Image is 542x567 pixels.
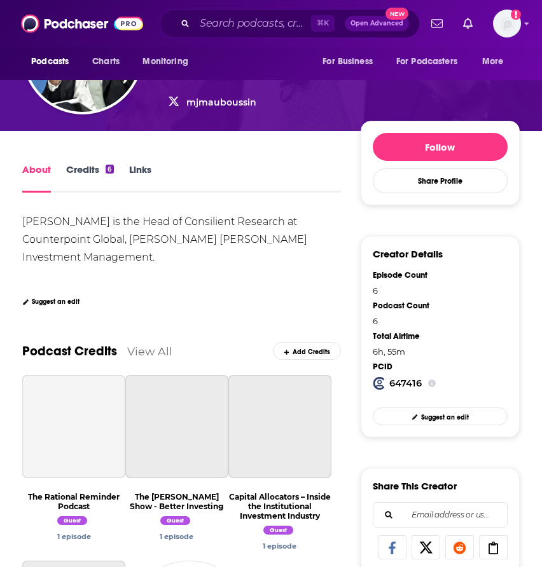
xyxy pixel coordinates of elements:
[323,53,373,71] span: For Business
[386,8,408,20] span: New
[493,10,521,38] span: Logged in as mhoward2306
[373,248,443,260] h3: Creator Details
[412,535,440,559] a: Share on X/Twitter
[92,53,120,71] span: Charts
[373,502,508,528] div: Search followers
[129,163,151,193] a: Links
[389,378,422,389] strong: 647416
[458,13,478,34] a: Show notifications dropdown
[378,535,406,559] a: Share on Facebook
[130,492,223,511] span: The [PERSON_NAME] Show - Better Investing
[493,10,521,38] button: Show profile menu
[127,345,172,358] a: View All
[314,50,389,74] button: open menu
[373,377,386,390] img: Podchaser Creator ID logo
[263,542,296,550] a: Michael Mauboussin
[384,503,497,527] input: Email address or username...
[445,535,474,559] a: Share on Reddit
[373,362,436,372] div: PCID
[373,331,436,341] div: Total Airtime
[373,316,436,326] div: 6
[263,526,293,535] span: Guest
[22,297,80,306] a: Suggest an edit
[142,53,188,71] span: Monitoring
[160,532,193,541] a: Michael Mauboussin
[22,50,85,74] button: open menu
[373,285,436,296] div: 6
[21,11,143,36] img: Podchaser - Follow, Share and Rate Podcasts
[195,13,311,34] input: Search podcasts, credits, & more...
[84,50,127,74] a: Charts
[311,15,335,32] span: ⌘ K
[273,342,340,360] a: Add Credits
[345,16,409,31] button: Open AdvancedNew
[130,492,223,511] a: The Meb Faber Show - Better Investing
[373,480,457,492] h3: Share This Creator
[373,270,436,280] div: Episode Count
[57,516,87,525] span: Guest
[373,407,508,425] a: Suggest an edit
[479,535,508,559] a: Copy Link
[473,50,520,74] button: open menu
[373,133,508,161] button: Follow
[396,53,457,71] span: For Podcasters
[28,492,120,511] a: The Rational Reminder Podcast
[373,301,436,311] div: Podcast Count
[186,97,256,108] a: mjmauboussin
[428,377,436,390] button: Show Info
[351,20,403,27] span: Open Advanced
[482,53,504,71] span: More
[511,10,521,20] svg: Add a profile image
[106,165,113,174] div: 6
[31,53,69,71] span: Podcasts
[66,163,113,193] a: Credits6
[426,13,448,34] a: Show notifications dropdown
[160,516,190,525] span: Guest
[57,518,90,527] a: Michael Mauboussin
[373,168,508,193] button: Share Profile
[263,528,296,536] a: Michael Mauboussin
[134,50,204,74] button: open menu
[22,343,117,359] a: Podcast Credits
[57,532,91,541] a: Michael Mauboussin
[22,163,51,193] a: About
[160,518,193,527] a: Michael Mauboussin
[160,9,420,38] div: Search podcasts, credits, & more...
[388,50,476,74] button: open menu
[22,215,310,263] div: [PERSON_NAME] is the Head of Consilient Research at Counterpoint Global, [PERSON_NAME] [PERSON_NA...
[229,492,331,521] a: Capital Allocators – Inside the Institutional Investment Industry
[373,346,405,357] span: 6 hours, 55 minutes, 56 seconds
[493,10,521,38] img: User Profile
